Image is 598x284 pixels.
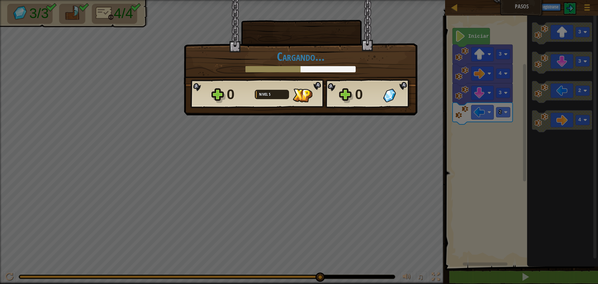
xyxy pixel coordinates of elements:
img: Gemas Conseguidas [383,89,396,102]
span: 5 [269,92,271,97]
div: 0 [355,84,379,104]
img: XP Conseguida [293,89,312,102]
span: Nivel [259,92,269,97]
div: 0 [227,84,251,104]
h1: Cargando... [190,50,411,63]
